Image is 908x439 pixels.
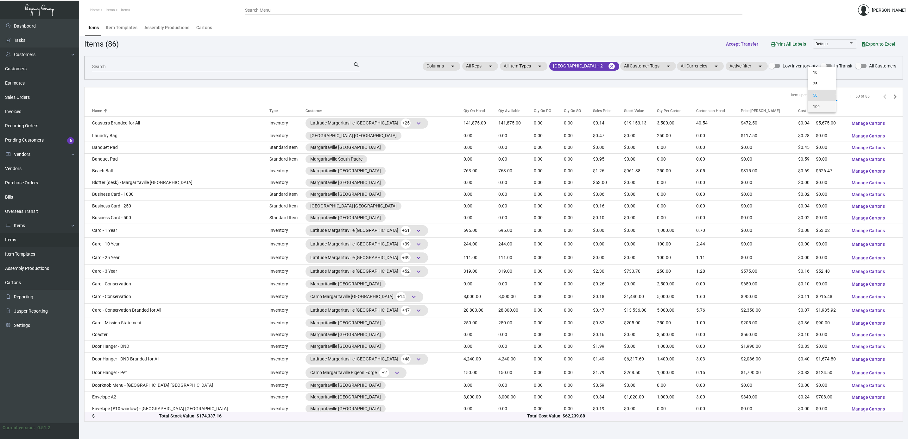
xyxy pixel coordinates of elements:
span: 50 [813,90,831,101]
div: Current version: [3,424,35,431]
div: 0.51.2 [37,424,50,431]
span: 100 [813,101,831,112]
span: 25 [813,78,831,90]
div: Items per page: [808,67,836,112]
span: 10 [813,67,831,78]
